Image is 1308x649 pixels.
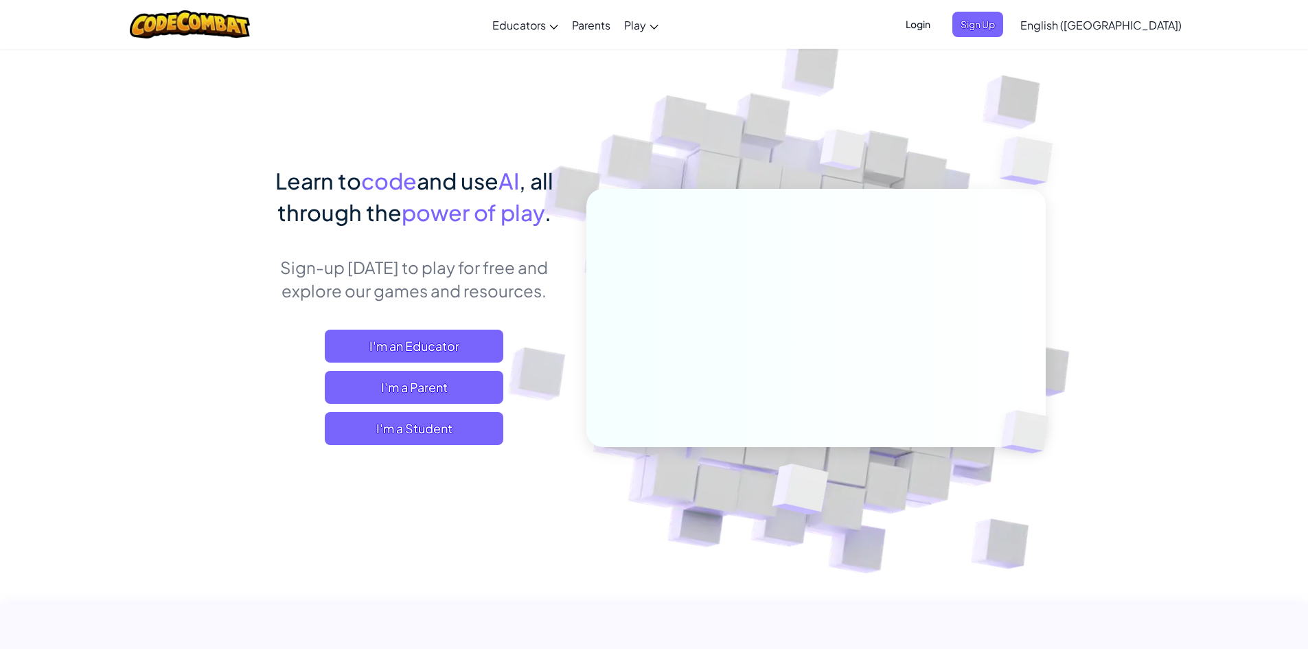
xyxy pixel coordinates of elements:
[402,198,544,226] span: power of play
[544,198,551,226] span: .
[897,12,939,37] button: Login
[130,10,250,38] img: CodeCombat logo
[738,435,861,549] img: Overlap cubes
[498,167,519,194] span: AI
[794,102,893,205] img: Overlap cubes
[972,103,1091,219] img: Overlap cubes
[1013,6,1189,43] a: English ([GEOGRAPHIC_DATA])
[275,167,361,194] span: Learn to
[1020,18,1182,32] span: English ([GEOGRAPHIC_DATA])
[325,412,503,445] button: I'm a Student
[978,382,1081,482] img: Overlap cubes
[361,167,417,194] span: code
[263,255,566,302] p: Sign-up [DATE] to play for free and explore our games and resources.
[325,330,503,363] a: I'm an Educator
[417,167,498,194] span: and use
[624,18,646,32] span: Play
[565,6,617,43] a: Parents
[485,6,565,43] a: Educators
[952,12,1003,37] button: Sign Up
[492,18,546,32] span: Educators
[617,6,665,43] a: Play
[325,371,503,404] a: I'm a Parent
